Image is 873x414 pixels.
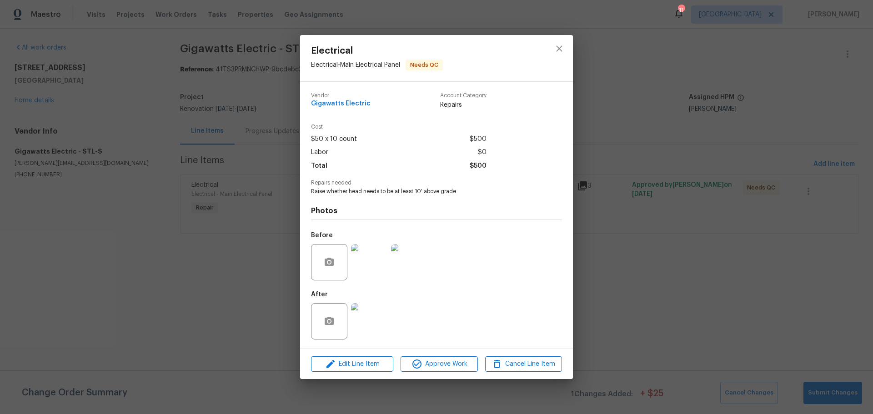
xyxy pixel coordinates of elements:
button: close [548,38,570,60]
span: $500 [470,133,487,146]
span: Gigawatts Electric [311,100,371,107]
h4: Photos [311,206,562,215]
button: Edit Line Item [311,356,393,372]
span: Electrical - Main Electrical Panel [311,61,400,68]
span: Total [311,160,327,173]
span: Approve Work [403,359,475,370]
span: Vendor [311,93,371,99]
span: Repairs needed [311,180,562,186]
button: Cancel Line Item [485,356,562,372]
h5: Before [311,232,333,239]
span: Account Category [440,93,487,99]
span: Repairs [440,100,487,110]
span: $50 x 10 count [311,133,357,146]
span: Cancel Line Item [488,359,559,370]
span: $0 [478,146,487,159]
button: Approve Work [401,356,477,372]
span: Cost [311,124,487,130]
h5: After [311,291,328,298]
span: Raise whether head needs to be at least 10' above grade [311,188,537,195]
span: Needs QC [406,60,442,70]
span: $500 [470,160,487,173]
span: Electrical [311,46,443,56]
span: Labor [311,146,328,159]
span: Edit Line Item [314,359,391,370]
div: 11 [678,5,684,15]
